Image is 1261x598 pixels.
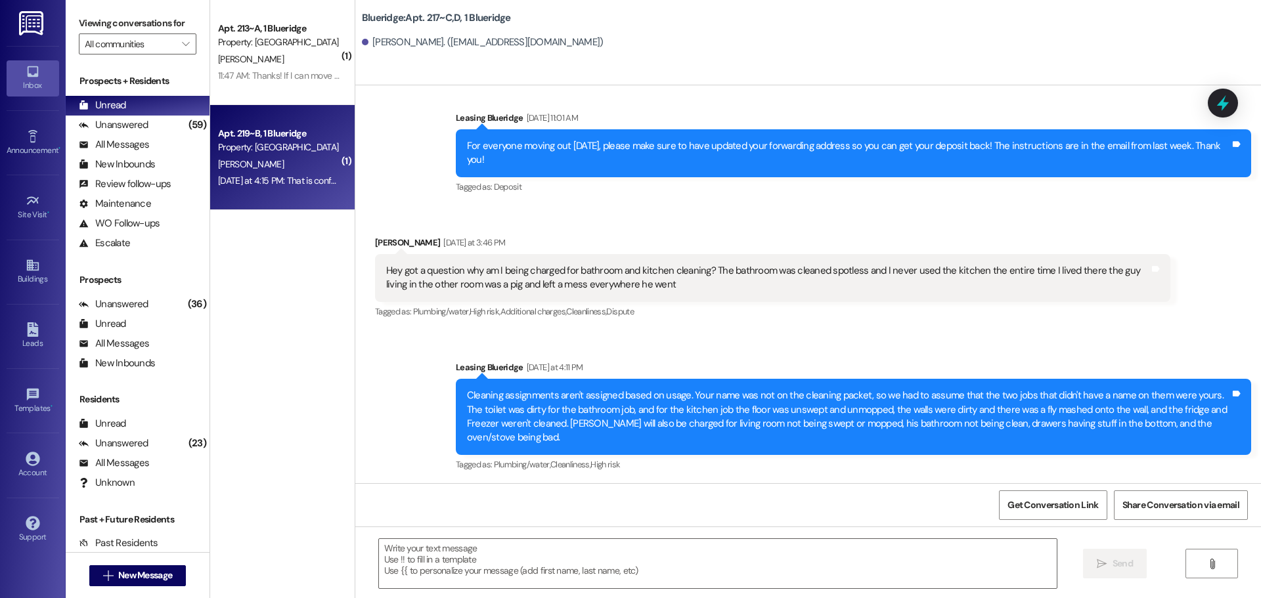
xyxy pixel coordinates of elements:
label: Viewing conversations for [79,13,196,33]
span: Get Conversation Link [1007,498,1098,512]
div: (23) [185,433,210,454]
i:  [1207,559,1217,569]
div: [PERSON_NAME] [375,236,1170,254]
div: Unread [79,417,126,431]
a: Leads [7,318,59,354]
div: Unanswered [79,437,148,450]
a: Support [7,512,59,547]
span: Deposit [494,181,521,192]
div: Tagged as: [375,302,1170,321]
div: For everyone moving out [DATE], please make sure to have updated your forwarding address so you c... [467,139,1230,167]
span: • [51,402,53,411]
span: [PERSON_NAME] [218,158,284,170]
div: Unanswered [79,118,148,132]
div: All Messages [79,138,149,152]
div: Tagged as: [456,177,1251,196]
div: WO Follow-ups [79,217,160,230]
a: Account [7,448,59,483]
div: Review follow-ups [79,177,171,191]
div: [DATE] at 3:46 PM [440,236,505,249]
div: [DATE] 11:01 AM [523,111,578,125]
button: Send [1083,549,1147,578]
div: Unread [79,317,126,331]
div: Unknown [79,476,135,490]
div: 11:47 AM: Thanks! If I can move in before [DATE] that would be great, just because I fly out Earl... [218,70,840,81]
span: High risk , [470,306,500,317]
i:  [103,570,113,581]
div: Property: [GEOGRAPHIC_DATA] [218,35,340,49]
div: Apt. 219~B, 1 Blueridge [218,127,340,140]
div: (36) [185,294,210,314]
div: New Inbounds [79,158,155,171]
button: Get Conversation Link [999,490,1107,520]
input: All communities [85,33,175,54]
div: Prospects [66,273,210,287]
span: Dispute [606,306,633,317]
div: [DATE] at 4:11 PM [523,360,583,374]
i:  [182,39,189,49]
a: Inbox [7,60,59,96]
span: New Message [118,568,172,582]
div: Past Residents [79,536,158,550]
a: Site Visit • [7,190,59,225]
button: New Message [89,565,187,586]
div: Maintenance [79,197,151,211]
div: Escalate [79,236,130,250]
div: Tagged as: [456,455,1251,474]
b: Blueridge: Apt. 217~C,D, 1 Blueridge [362,11,511,25]
div: Leasing Blueridge [456,360,1251,379]
span: Cleanliness , [550,459,590,470]
div: Residents [66,393,210,406]
span: Share Conversation via email [1122,498,1239,512]
span: Send [1113,557,1133,570]
div: All Messages [79,337,149,351]
div: [PERSON_NAME]. ([EMAIL_ADDRESS][DOMAIN_NAME]) [362,35,604,49]
div: Past + Future Residents [66,513,210,526]
div: New Inbounds [79,356,155,370]
div: Unread [79,98,126,112]
span: [PERSON_NAME] [218,53,284,65]
span: • [58,144,60,153]
span: High risk [590,459,620,470]
button: Share Conversation via email [1114,490,1248,520]
div: Unanswered [79,297,148,311]
span: • [47,208,49,217]
span: Plumbing/water , [494,459,550,470]
span: Additional charges , [500,306,567,317]
i:  [1097,559,1107,569]
div: Apt. 213~A, 1 Blueridge [218,22,340,35]
a: Buildings [7,254,59,289]
div: Property: [GEOGRAPHIC_DATA] [218,140,340,154]
img: ResiDesk Logo [19,11,46,35]
div: (59) [185,115,210,135]
div: All Messages [79,456,149,470]
div: Cleaning assignments aren't assigned based on usage. Your name was not on the cleaning packet, so... [467,389,1230,445]
div: Hey got a question why am I being charged for bathroom and kitchen cleaning? The bathroom was cle... [386,264,1149,292]
a: Templates • [7,383,59,419]
div: Prospects + Residents [66,74,210,88]
span: Cleanliness , [566,306,606,317]
div: Leasing Blueridge [456,111,1251,129]
span: Plumbing/water , [413,306,470,317]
